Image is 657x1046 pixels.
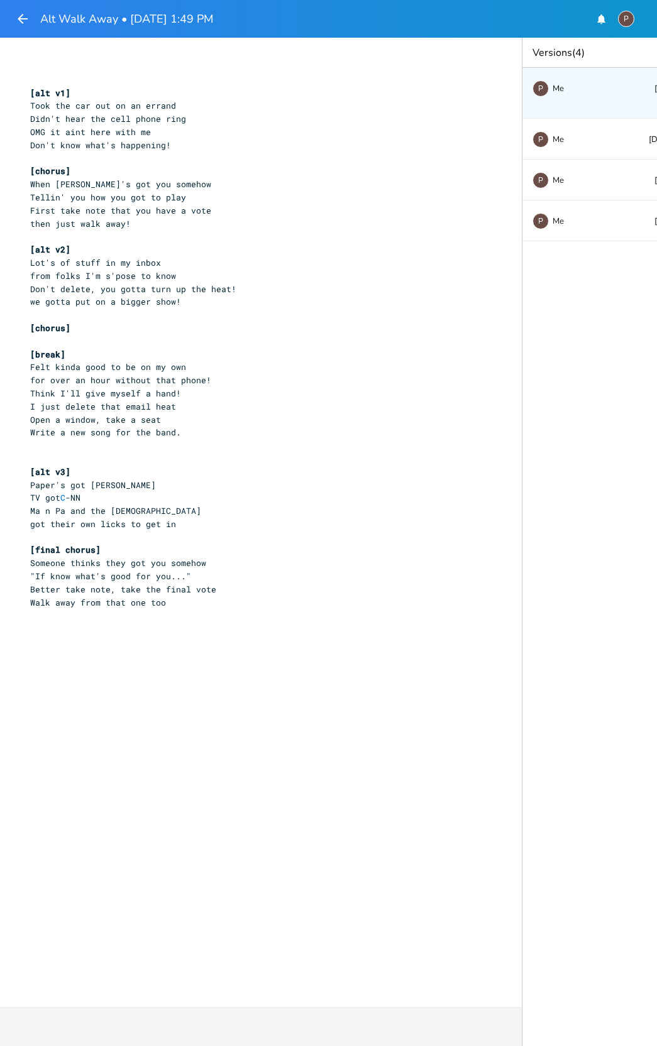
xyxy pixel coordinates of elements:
[30,113,186,124] span: Didn't hear the cell phone ring
[30,401,176,412] span: I just delete that email heat
[30,218,131,229] span: then just walk away!
[30,270,176,281] span: from folks I'm s'pose to know
[533,80,549,97] div: Paul H
[30,87,70,99] span: [alt v1]
[30,544,101,555] span: [final chorus]
[30,570,191,582] span: "If know what's good for you..."
[30,205,211,216] span: First take note that you have a vote
[30,518,176,530] span: got their own licks to get in
[30,100,176,111] span: Took the car out on an errand
[30,414,161,425] span: Open a window, take a seat
[533,131,549,148] div: Paul H
[30,139,171,151] span: Don't know what's happening!
[30,244,70,255] span: [alt v2]
[553,217,564,226] span: Me
[30,388,181,399] span: Think I'll give myself a hand!
[533,213,549,229] div: Paul H
[30,165,70,177] span: [chorus]
[30,349,65,360] span: [break]
[30,597,166,608] span: Walk away from that one too
[30,374,211,386] span: for over an hour without that phone!
[30,479,156,491] span: Paper's got [PERSON_NAME]
[30,178,211,190] span: When [PERSON_NAME]'s got you somehow
[553,135,564,144] span: Me
[30,505,201,516] span: Ma n Pa and the [DEMOGRAPHIC_DATA]
[618,11,634,27] div: Paul H
[30,126,151,138] span: OMG it aint here with me
[30,584,216,595] span: Better take note, take the final vote
[30,257,161,268] span: Lot's of stuff in my inbox
[30,492,80,503] span: TV got -NN
[60,492,65,503] span: C
[618,4,634,33] button: P
[30,427,181,438] span: Write a new song for the band.
[40,13,213,25] h1: Alt Walk Away • [DATE] 1:49 PM
[30,557,206,569] span: Someone thinks they got you somehow
[30,192,186,203] span: Tellin' you how you got to play
[30,296,181,307] span: we gotta put on a bigger show!
[553,176,564,185] span: Me
[533,172,549,188] div: Paul H
[30,361,186,373] span: Felt kinda good to be on my own
[30,283,236,295] span: Don't delete, you gotta turn up the heat!
[553,84,564,93] span: Me
[30,322,70,334] span: [chorus]
[30,466,70,477] span: [alt v3]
